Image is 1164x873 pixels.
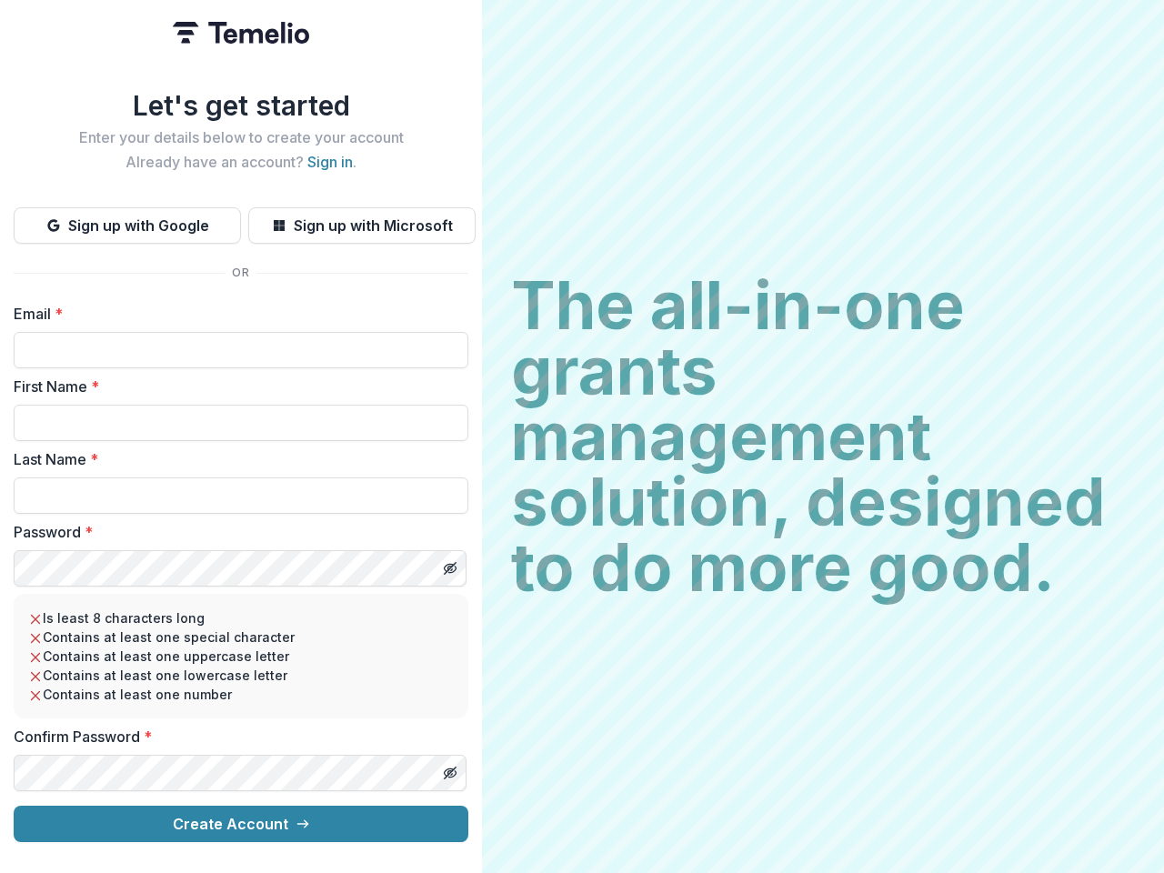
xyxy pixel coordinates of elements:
[14,207,241,244] button: Sign up with Google
[14,521,457,543] label: Password
[28,627,454,647] li: Contains at least one special character
[14,448,457,470] label: Last Name
[173,22,309,44] img: Temelio
[28,666,454,685] li: Contains at least one lowercase letter
[14,89,468,122] h1: Let's get started
[14,806,468,842] button: Create Account
[14,154,468,171] h2: Already have an account? .
[436,758,465,788] button: Toggle password visibility
[436,554,465,583] button: Toggle password visibility
[248,207,476,244] button: Sign up with Microsoft
[28,647,454,666] li: Contains at least one uppercase letter
[14,129,468,146] h2: Enter your details below to create your account
[14,376,457,397] label: First Name
[14,303,457,325] label: Email
[28,608,454,627] li: Is least 8 characters long
[307,153,353,171] a: Sign in
[28,685,454,704] li: Contains at least one number
[14,726,457,748] label: Confirm Password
